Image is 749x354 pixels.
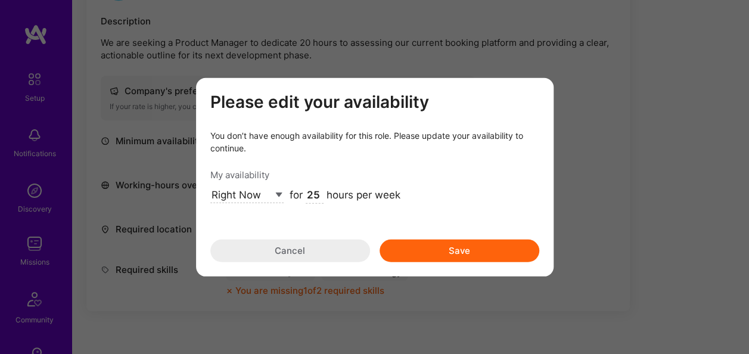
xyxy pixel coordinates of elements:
div: for hours per week [290,188,400,203]
button: Cancel [210,239,370,262]
div: modal [196,78,554,277]
input: XX [306,188,324,203]
button: Save [380,239,539,262]
h3: Please edit your availability [210,92,539,113]
div: You don’t have enough availability for this role. Please update your availability to continue. [210,129,539,154]
div: My availability [210,168,539,181]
